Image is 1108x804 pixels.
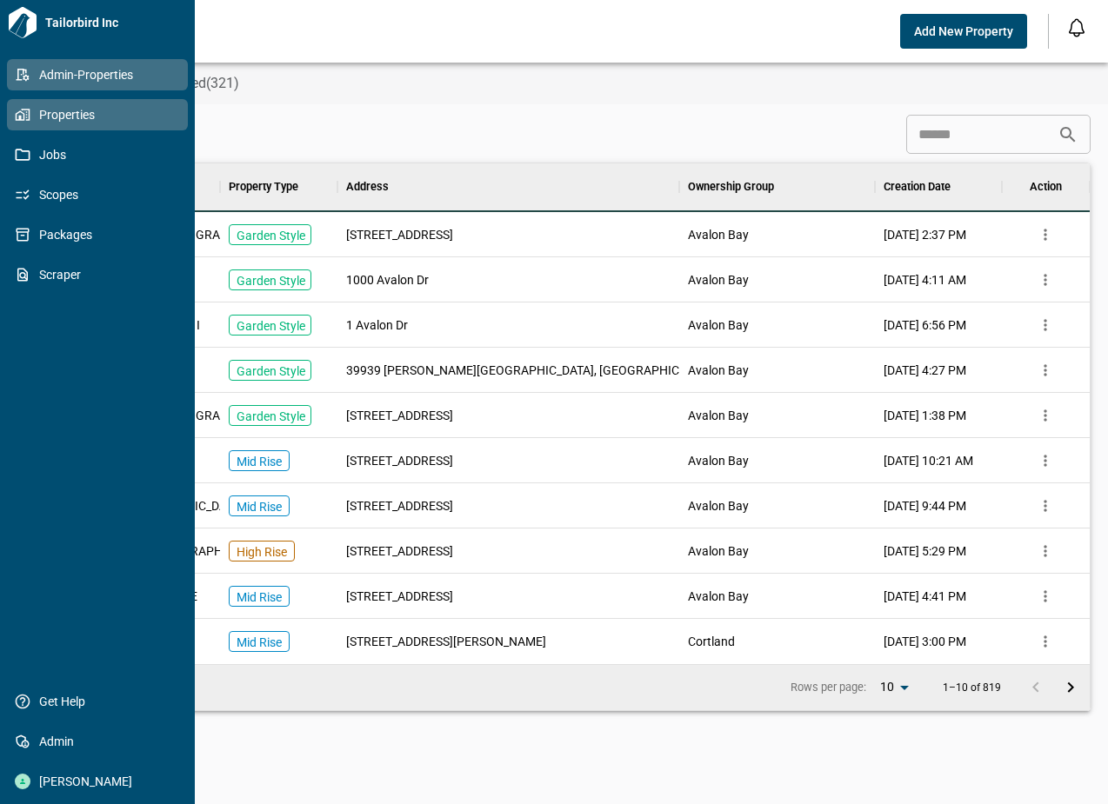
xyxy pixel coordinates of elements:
span: [STREET_ADDRESS] [346,588,453,605]
div: Creation Date [875,163,1002,211]
span: [DATE] 1:38 PM [884,407,966,424]
span: [DATE] 3:00 PM [884,633,966,650]
span: [DATE] 4:41 PM [884,588,966,605]
p: Mid Rise [237,634,282,651]
button: more [1032,222,1058,248]
p: High Rise [237,543,287,561]
div: Address [337,163,679,211]
span: [STREET_ADDRESS] [346,542,453,560]
span: Avalon Bay [688,271,749,289]
a: Properties [7,99,188,130]
div: Action [1030,163,1062,211]
span: Avalon Bay [688,407,749,424]
span: [DATE] 6:56 PM [884,316,966,334]
span: Archived(321) [153,75,239,92]
span: Avalon Bay [688,226,749,243]
button: more [1032,267,1058,293]
div: Creation Date [884,163,951,211]
p: Garden Style [237,362,305,380]
button: more [1032,357,1058,383]
span: [DATE] 5:29 PM [884,542,966,560]
button: more [1032,493,1058,519]
p: Garden Style [237,408,305,425]
button: more [1032,448,1058,474]
p: Mid Rise [237,453,282,470]
div: Address [346,163,389,211]
span: Avalon Bay [688,542,749,560]
span: 39939 [PERSON_NAME][GEOGRAPHIC_DATA], [GEOGRAPHIC_DATA], [US_STATE], [GEOGRAPHIC_DATA] [346,362,905,379]
p: Garden Style [237,317,305,335]
p: 1–10 of 819 [943,682,1001,694]
button: more [1032,628,1058,654]
span: Admin [30,733,171,750]
span: [DATE] 10:21 AM [884,452,973,469]
button: more [1032,312,1058,338]
div: Property Name [63,163,220,211]
span: [STREET_ADDRESS] [346,226,453,243]
a: Packages [7,219,188,250]
p: Garden Style [237,272,305,289]
button: Go to next page [1053,670,1088,705]
span: Avalon Bay [688,588,749,605]
div: Property Type [220,163,337,211]
div: Property Type [229,163,298,211]
span: Avalon Bay [688,452,749,469]
span: Cortland [688,633,735,650]
div: Ownership Group [688,163,774,211]
button: more [1032,402,1058,429]
p: Garden Style [237,227,305,244]
span: [DATE] 4:27 PM [884,362,966,379]
span: [DATE] 2:37 PM [884,226,966,243]
span: [DATE] 4:11 AM [884,271,966,289]
p: Mid Rise [237,498,282,515]
span: 1000 Avalon Dr [346,271,429,289]
a: Scraper [7,259,188,290]
a: Jobs [7,139,188,170]
div: Action [1002,163,1090,211]
button: Add New Property [900,14,1027,49]
span: Packages [30,226,171,243]
span: Admin-Properties [30,66,171,83]
span: Avalon Bay [688,497,749,515]
span: [STREET_ADDRESS] [346,407,453,424]
a: Scopes [7,179,188,210]
p: Rows per page: [791,680,866,695]
span: [PERSON_NAME] [30,773,171,790]
span: Tailorbird Inc [38,14,188,31]
p: Mid Rise [237,588,282,606]
span: Avalon Bay [688,316,749,334]
span: Get Help [30,693,171,710]
span: Scopes [30,186,171,203]
span: [STREET_ADDRESS] [346,497,453,515]
span: Properties [30,106,171,123]
a: Admin-Properties [7,59,188,90]
span: 1 Avalon Dr [346,316,408,334]
span: [STREET_ADDRESS][PERSON_NAME] [346,633,546,650]
a: Admin [7,726,188,757]
span: Add New Property [914,23,1013,40]
span: [STREET_ADDRESS] [346,452,453,469]
span: [DATE] 9:44 PM [884,497,966,515]
button: Open notification feed [1063,14,1091,42]
span: Jobs [30,146,171,163]
div: Ownership Group [679,163,875,211]
button: more [1032,583,1058,609]
button: more [1032,538,1058,564]
div: 10 [873,674,915,700]
span: Avalon Bay [688,362,749,379]
div: base tabs [45,63,1108,104]
span: Scraper [30,266,171,283]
